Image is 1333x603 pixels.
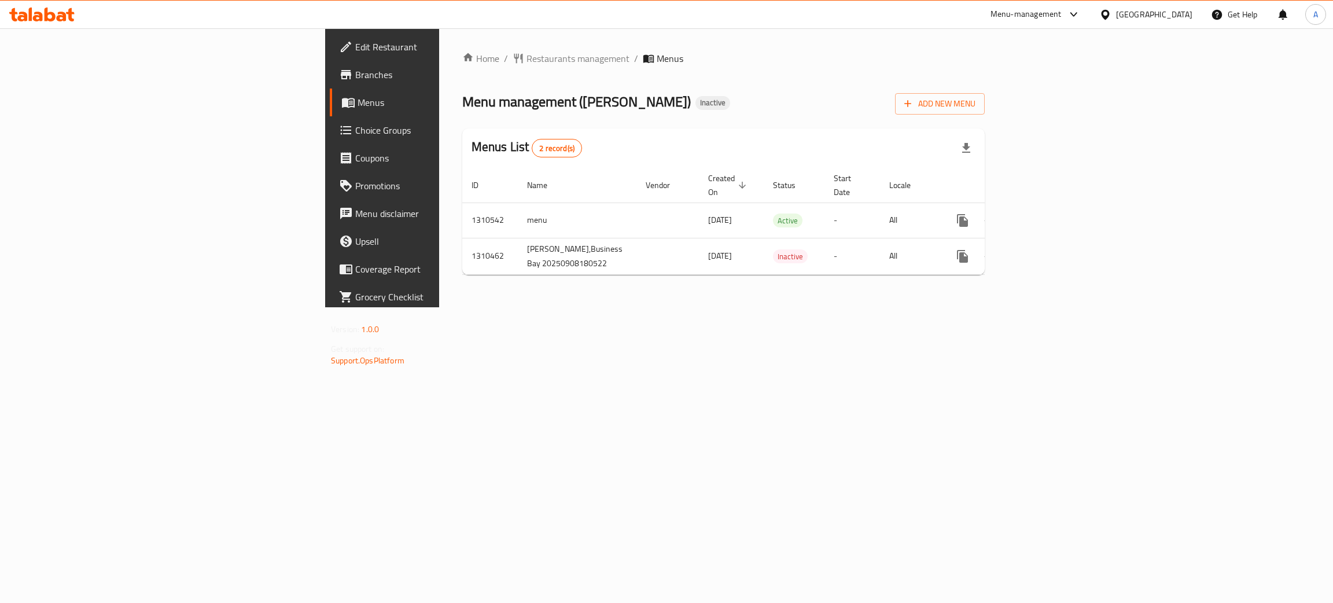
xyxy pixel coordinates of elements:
a: Coverage Report [330,255,548,283]
div: Menu-management [990,8,1062,21]
table: enhanced table [462,168,1069,275]
td: All [880,238,940,274]
a: Support.OpsPlatform [331,353,404,368]
a: Promotions [330,172,548,200]
span: [DATE] [708,248,732,263]
span: Choice Groups [355,123,539,137]
span: Restaurants management [526,52,629,65]
span: Menus [358,95,539,109]
span: Upsell [355,234,539,248]
span: Inactive [773,250,808,263]
a: Branches [330,61,548,89]
span: A [1313,8,1318,21]
span: Active [773,214,802,227]
span: Created On [708,171,750,199]
span: Menu disclaimer [355,207,539,220]
a: Menus [330,89,548,116]
a: Grocery Checklist [330,283,548,311]
button: more [949,242,977,270]
th: Actions [940,168,1069,203]
div: Export file [952,134,980,162]
span: ID [472,178,494,192]
span: Inactive [695,98,730,108]
button: Add New Menu [895,93,985,115]
div: Total records count [532,139,582,157]
td: - [824,238,880,274]
span: Status [773,178,811,192]
td: [PERSON_NAME],Business Bay 20250908180522 [518,238,636,274]
span: Name [527,178,562,192]
td: - [824,203,880,238]
td: menu [518,203,636,238]
span: 2 record(s) [532,143,581,154]
h2: Menus List [472,138,582,157]
span: Coupons [355,151,539,165]
span: 1.0.0 [361,322,379,337]
span: Vendor [646,178,685,192]
a: Edit Restaurant [330,33,548,61]
a: Coupons [330,144,548,172]
span: Branches [355,68,539,82]
td: All [880,203,940,238]
span: Menus [657,52,683,65]
span: Edit Restaurant [355,40,539,54]
span: Add New Menu [904,97,975,111]
a: Restaurants management [513,52,629,65]
span: Locale [889,178,926,192]
button: Change Status [977,242,1004,270]
a: Choice Groups [330,116,548,144]
li: / [634,52,638,65]
div: Inactive [695,96,730,110]
nav: breadcrumb [462,52,985,65]
span: [DATE] [708,212,732,227]
span: Start Date [834,171,866,199]
span: Coverage Report [355,262,539,276]
button: more [949,207,977,234]
span: Version: [331,322,359,337]
a: Upsell [330,227,548,255]
button: Change Status [977,207,1004,234]
span: Grocery Checklist [355,290,539,304]
div: [GEOGRAPHIC_DATA] [1116,8,1192,21]
a: Menu disclaimer [330,200,548,227]
span: Menu management ( [PERSON_NAME] ) [462,89,691,115]
span: Get support on: [331,341,384,356]
span: Promotions [355,179,539,193]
